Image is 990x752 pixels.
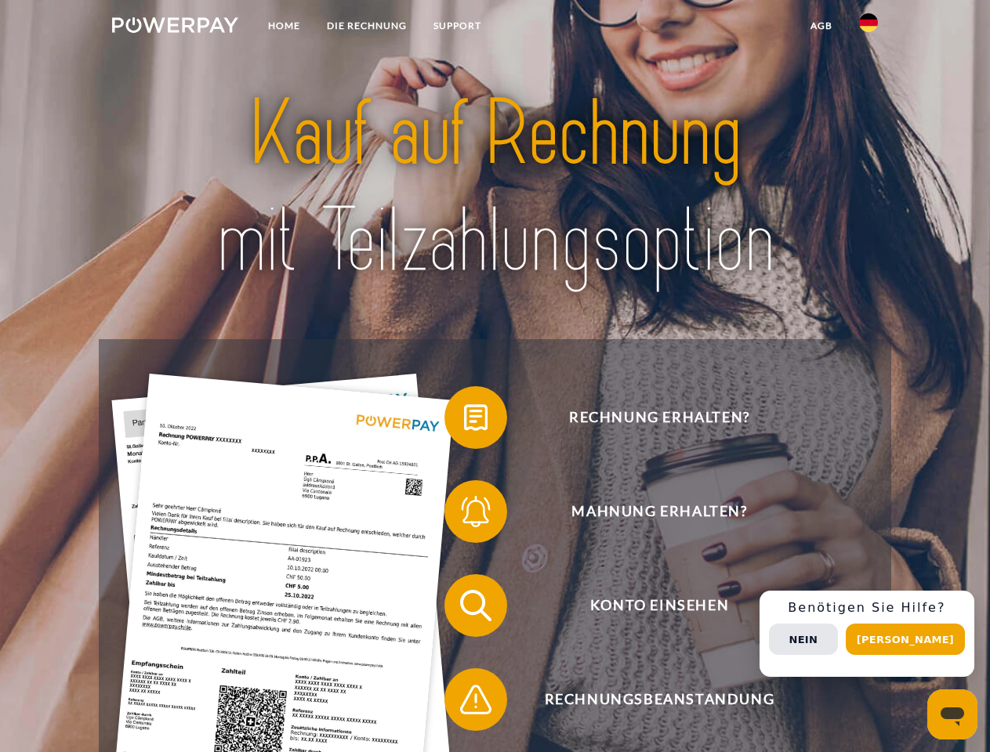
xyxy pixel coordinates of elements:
a: agb [797,12,846,40]
div: Schnellhilfe [760,591,974,677]
a: Home [255,12,314,40]
img: title-powerpay_de.svg [150,75,840,300]
button: Nein [769,624,838,655]
iframe: Schaltfläche zum Öffnen des Messaging-Fensters [927,689,977,739]
span: Konto einsehen [467,574,851,637]
span: Mahnung erhalten? [467,480,851,543]
button: Rechnung erhalten? [444,386,852,449]
img: qb_bill.svg [456,398,495,437]
img: qb_bell.svg [456,492,495,531]
button: Konto einsehen [444,574,852,637]
h3: Benötigen Sie Hilfe? [769,600,965,616]
a: DIE RECHNUNG [314,12,420,40]
img: de [859,13,878,32]
button: Mahnung erhalten? [444,480,852,543]
img: qb_search.svg [456,586,495,625]
button: Rechnungsbeanstandung [444,668,852,731]
button: [PERSON_NAME] [846,624,965,655]
img: qb_warning.svg [456,680,495,719]
img: logo-powerpay-white.svg [112,17,238,33]
span: Rechnung erhalten? [467,386,851,449]
a: SUPPORT [420,12,495,40]
span: Rechnungsbeanstandung [467,668,851,731]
